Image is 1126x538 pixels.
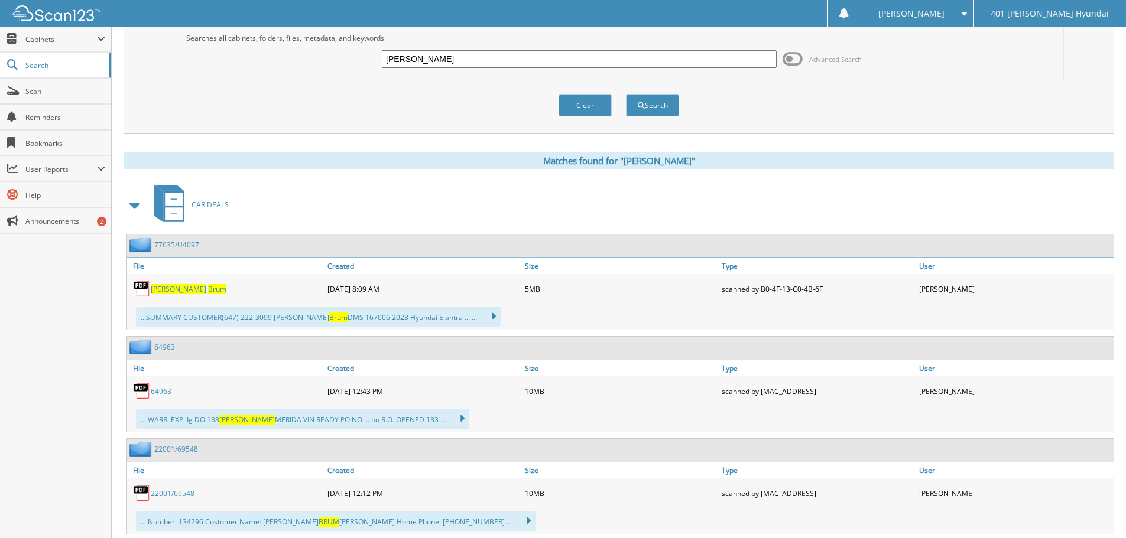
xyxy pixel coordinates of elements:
[319,517,339,527] span: BRUM
[325,481,522,505] div: [DATE] 12:12 PM
[180,33,1057,43] div: Searches all cabinets, folders, files, metadata, and keywords
[25,138,105,148] span: Bookmarks
[325,462,522,478] a: Created
[719,462,916,478] a: Type
[133,280,151,298] img: PDF.png
[522,481,719,505] div: 10MB
[522,360,719,376] a: Size
[325,379,522,403] div: [DATE] 12:43 PM
[25,112,105,122] span: Reminders
[325,258,522,274] a: Created
[522,258,719,274] a: Size
[133,484,151,502] img: PDF.png
[151,386,171,396] a: 64963
[124,152,1114,169] div: Matches found for "[PERSON_NAME]"
[219,415,275,425] span: [PERSON_NAME]
[878,10,945,17] span: [PERSON_NAME]
[1067,481,1126,538] iframe: Chat Widget
[25,216,105,226] span: Announcements
[626,94,679,116] button: Search
[719,379,916,403] div: scanned by [MAC_ADDRESS]
[25,190,105,200] span: Help
[916,462,1114,478] a: User
[719,277,916,301] div: scanned by B0-4F-13-C0-4B-6F
[154,240,199,250] a: 77635/U4097
[129,237,154,252] img: folder2.png
[522,379,719,403] div: 10MB
[991,10,1109,17] span: 401 [PERSON_NAME] Hyundai
[522,462,719,478] a: Size
[916,277,1114,301] div: [PERSON_NAME]
[133,382,151,400] img: PDF.png
[136,307,501,327] div: ...SUMMARY CUSTOMER(647) 222-3099 [PERSON_NAME] DMS 167006 2023 Hyundai Elantra ... ...
[127,258,325,274] a: File
[127,462,325,478] a: File
[522,277,719,301] div: 5MB
[25,164,97,174] span: User Reports
[147,181,229,228] a: CAR DEALS
[154,342,175,352] a: 64963
[97,217,106,226] div: 2
[136,409,469,429] div: ... WARR. EXP. Ig DO 133 MERIDA VIN READY PO NO ... bo R.O. OPENED 133 ...
[151,488,194,498] a: 22001/69548
[154,444,198,454] a: 22001/69548
[719,258,916,274] a: Type
[329,312,348,322] span: Brum
[25,34,97,44] span: Cabinets
[129,442,154,457] img: folder2.png
[25,86,105,96] span: Scan
[127,360,325,376] a: File
[916,379,1114,403] div: [PERSON_NAME]
[136,511,536,531] div: ... Number: 134296 Customer Name: [PERSON_NAME] [PERSON_NAME] Home Phone: [PHONE_NUMBER] ...
[916,258,1114,274] a: User
[916,360,1114,376] a: User
[325,277,522,301] div: [DATE] 8:09 AM
[25,60,103,70] span: Search
[325,360,522,376] a: Created
[192,200,229,210] span: CAR DEALS
[12,5,100,21] img: scan123-logo-white.svg
[719,360,916,376] a: Type
[151,284,226,294] a: [PERSON_NAME] Brum
[809,55,862,64] span: Advanced Search
[916,481,1114,505] div: [PERSON_NAME]
[151,284,206,294] span: [PERSON_NAME]
[719,481,916,505] div: scanned by [MAC_ADDRESS]
[208,284,226,294] span: Brum
[129,340,154,354] img: folder2.png
[559,94,612,116] button: Clear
